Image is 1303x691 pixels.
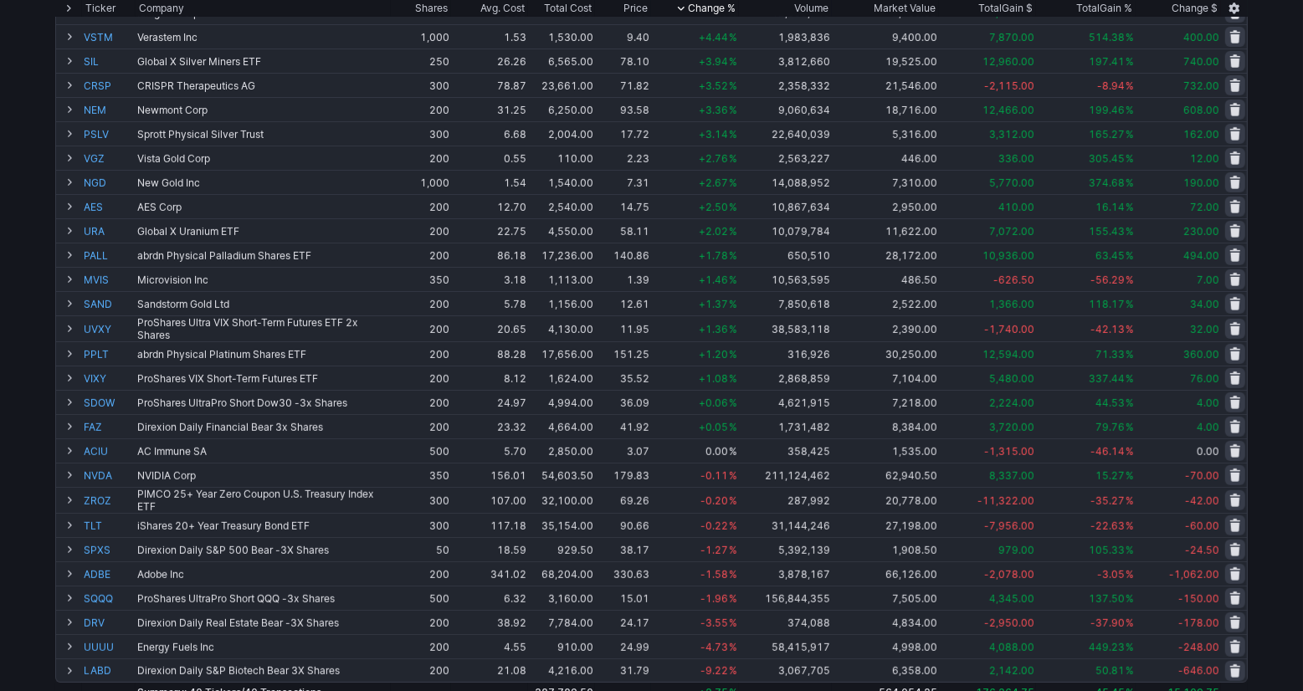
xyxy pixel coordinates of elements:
[1095,249,1125,262] span: 63.45
[528,49,595,73] td: 6,565.00
[84,366,134,390] a: VIXY
[1089,31,1125,44] span: 514.38
[729,323,737,335] span: %
[739,513,833,537] td: 31,144,246
[595,487,651,513] td: 69.26
[595,341,651,366] td: 151.25
[451,291,528,315] td: 5.78
[137,201,389,213] div: AES Corp
[1090,494,1125,507] span: -35.27
[137,397,389,409] div: ProShares UltraPro Short Dow30 -3x Shares
[832,513,939,537] td: 27,198.00
[729,520,737,532] span: %
[832,341,939,366] td: 30,250.00
[595,121,651,146] td: 17.72
[528,194,595,218] td: 2,540.00
[1089,128,1125,141] span: 165.27
[595,97,651,121] td: 93.58
[451,121,528,146] td: 6.68
[739,267,833,291] td: 10,563,595
[391,49,451,73] td: 250
[595,438,651,463] td: 3.07
[84,171,134,194] a: NGD
[1089,177,1125,189] span: 374.68
[391,341,451,366] td: 200
[1095,201,1125,213] span: 16.14
[1126,152,1134,165] span: %
[84,74,134,97] a: CRSP
[451,24,528,49] td: 1.53
[699,348,728,361] span: +1.20
[595,414,651,438] td: 41.92
[1185,494,1219,507] span: -42.00
[739,390,833,414] td: 4,621,915
[1095,469,1125,482] span: 15.27
[137,469,389,482] div: NVIDIA Corp
[729,421,737,433] span: %
[451,390,528,414] td: 24.97
[832,315,939,341] td: 2,390.00
[1190,298,1219,310] span: 34.00
[391,73,451,97] td: 300
[391,194,451,218] td: 200
[739,97,833,121] td: 9,060,634
[699,274,728,286] span: +1.46
[391,414,451,438] td: 200
[739,414,833,438] td: 1,731,482
[700,520,728,532] span: -0.22
[699,31,728,44] span: +4.44
[595,463,651,487] td: 179.83
[729,445,737,458] span: %
[451,267,528,291] td: 3.18
[739,315,833,341] td: 38,583,118
[528,438,595,463] td: 2,850.00
[832,243,939,267] td: 28,172.00
[528,267,595,291] td: 1,113.00
[84,25,134,49] a: VSTM
[391,487,451,513] td: 300
[451,438,528,463] td: 5.70
[451,97,528,121] td: 31.25
[137,421,389,433] div: Direxion Daily Financial Bear 3x Shares
[451,463,528,487] td: 156.01
[1126,348,1134,361] span: %
[699,104,728,116] span: +3.36
[998,201,1034,213] span: 410.00
[832,146,939,170] td: 446.00
[137,55,389,68] div: Global X Silver Miners ETF
[595,218,651,243] td: 58.11
[1089,225,1125,238] span: 155.43
[699,79,728,92] span: +3.52
[729,225,737,238] span: %
[1126,469,1134,482] span: %
[84,219,134,243] a: URA
[84,562,134,586] a: ADBE
[989,225,1034,238] span: 7,072.00
[391,366,451,390] td: 200
[391,24,451,49] td: 1,000
[84,586,134,610] a: SQQQ
[832,366,939,390] td: 7,104.00
[137,316,389,341] div: ProShares Ultra VIX Short-Term Futures ETF 2x Shares
[137,104,389,116] div: Newmont Corp
[451,366,528,390] td: 8.12
[84,316,134,341] a: UVXY
[391,513,451,537] td: 300
[595,267,651,291] td: 1.39
[977,494,1034,507] span: -11,322.00
[451,73,528,97] td: 78.87
[451,414,528,438] td: 23.32
[528,121,595,146] td: 2,004.00
[739,463,833,487] td: 211,124,462
[1185,469,1219,482] span: -70.00
[137,177,389,189] div: New Gold Inc
[1126,79,1134,92] span: %
[739,438,833,463] td: 358,425
[739,243,833,267] td: 650,510
[729,104,737,116] span: %
[595,73,651,97] td: 71.82
[729,79,737,92] span: %
[1089,298,1125,310] span: 118.17
[989,421,1034,433] span: 3,720.00
[451,146,528,170] td: 0.55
